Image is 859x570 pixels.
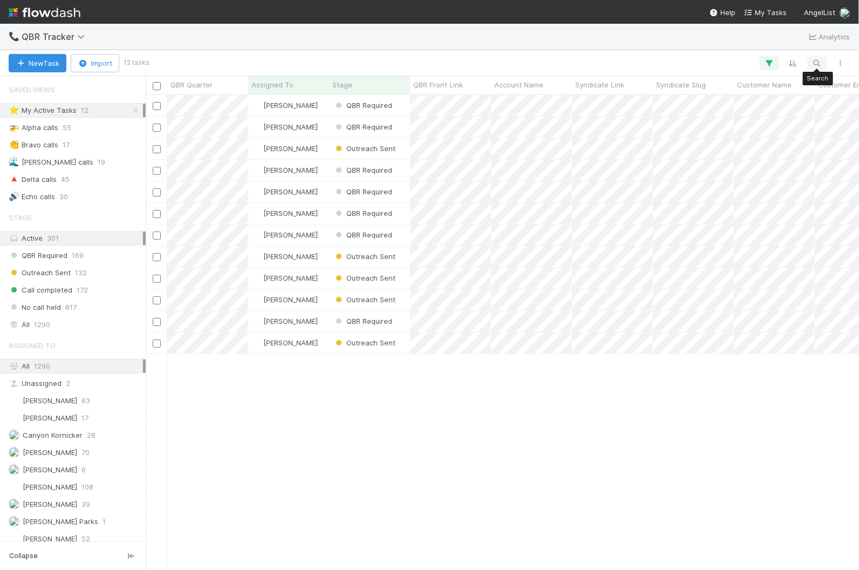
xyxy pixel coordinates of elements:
span: [PERSON_NAME] [263,317,318,325]
button: Import [71,54,119,72]
div: Outreach Sent [333,143,396,154]
img: avatar_eed832e9-978b-43e4-b51e-96e46fa5184b.png [253,101,262,110]
span: QBR Front Link [413,79,463,90]
div: [PERSON_NAME] [253,229,318,240]
span: 1290 [34,318,50,331]
span: 70 [81,446,90,459]
div: Outreach Sent [333,337,396,348]
div: QBR Required [333,100,392,111]
span: 19 [98,155,105,169]
span: Assigned To [251,79,294,90]
span: Account Name [494,79,543,90]
span: 108 [81,480,93,494]
span: 📞 [9,32,19,41]
input: Toggle Row Selected [153,340,161,348]
span: Stage [9,207,32,228]
span: [PERSON_NAME] [23,534,77,543]
span: [PERSON_NAME] [23,396,77,405]
img: avatar_eed832e9-978b-43e4-b51e-96e46fa5184b.png [253,295,262,304]
div: [PERSON_NAME] [253,165,318,175]
span: 17 [63,138,70,152]
img: avatar_8fe3758e-7d23-4e6b-a9f5-b81892974716.png [9,464,19,475]
input: Toggle Row Selected [153,318,161,326]
span: 2 [66,377,70,390]
span: [PERSON_NAME] [263,166,318,174]
span: [PERSON_NAME] [23,483,77,491]
img: avatar_eed832e9-978b-43e4-b51e-96e46fa5184b.png [253,187,262,196]
img: avatar_d1f4bd1b-0b26-4d9b-b8ad-69b413583d95.png [9,430,19,440]
div: [PERSON_NAME] [253,251,318,262]
div: Echo calls [9,190,55,203]
span: 817 [65,301,77,314]
span: Syndicate Link [575,79,624,90]
span: 301 [47,234,59,242]
div: Unassigned [9,377,143,390]
div: [PERSON_NAME] calls [9,155,93,169]
input: Toggle Row Selected [153,124,161,132]
div: [PERSON_NAME] [253,208,318,219]
span: 169 [72,249,84,262]
span: 52 [81,532,90,546]
div: Outreach Sent [333,251,396,262]
div: My Active Tasks [9,104,77,117]
img: avatar_eed832e9-978b-43e4-b51e-96e46fa5184b.png [840,8,850,18]
img: avatar_eed832e9-978b-43e4-b51e-96e46fa5184b.png [253,144,262,153]
div: Outreach Sent [333,294,396,305]
span: My Tasks [744,8,787,17]
div: All [9,359,143,373]
img: avatar_eed832e9-978b-43e4-b51e-96e46fa5184b.png [253,252,262,261]
div: QBR Required [333,229,392,240]
span: 1290 [34,362,50,370]
div: [PERSON_NAME] [253,316,318,327]
span: 132 [75,266,87,280]
span: [PERSON_NAME] [23,465,77,474]
input: Toggle Row Selected [153,145,161,153]
span: [PERSON_NAME] [263,144,318,153]
span: [PERSON_NAME] [263,338,318,347]
span: 🔊 [9,192,19,201]
div: Delta calls [9,173,57,186]
span: [PERSON_NAME] [263,209,318,218]
span: QBR Required [333,230,392,239]
span: QBR Required [9,249,67,262]
div: [PERSON_NAME] [253,337,318,348]
input: Toggle Row Selected [153,232,161,240]
img: avatar_eed832e9-978b-43e4-b51e-96e46fa5184b.png [253,274,262,282]
img: avatar_eed832e9-978b-43e4-b51e-96e46fa5184b.png [253,166,262,174]
span: Syndicate Slug [656,79,706,90]
span: [PERSON_NAME] [263,252,318,261]
img: logo-inverted-e16ddd16eac7371096b0.svg [9,3,80,22]
span: QBR Required [333,123,392,131]
span: 17 [81,411,88,425]
div: Alpha calls [9,121,58,134]
span: [PERSON_NAME] [263,123,318,131]
div: Active [9,232,143,245]
span: Saved Views [9,79,55,100]
span: Outreach Sent [9,266,71,280]
span: [PERSON_NAME] [23,448,77,457]
div: [PERSON_NAME] [253,294,318,305]
img: avatar_eed832e9-978b-43e4-b51e-96e46fa5184b.png [253,209,262,218]
img: avatar_5f70d5aa-aee0-4934-b4c6-fe98e66e39e6.png [9,516,19,527]
span: 1 [103,515,106,528]
span: QBR Required [333,317,392,325]
span: Collapse [9,551,38,561]
div: [PERSON_NAME] [253,143,318,154]
span: Canyon Kornicker [23,431,83,439]
div: Outreach Sent [333,273,396,283]
span: 🌊 [9,157,19,166]
div: Bravo calls [9,138,58,152]
div: [PERSON_NAME] [253,100,318,111]
span: [PERSON_NAME] [23,413,77,422]
input: Toggle Row Selected [153,188,161,196]
div: All [9,318,143,331]
div: QBR Required [333,165,392,175]
a: Analytics [808,30,850,43]
span: No call held [9,301,61,314]
button: NewTask [9,54,66,72]
input: Toggle Row Selected [153,102,161,110]
div: QBR Required [333,186,392,197]
span: Outreach Sent [333,144,396,153]
span: Call completed [9,283,72,297]
span: QBR Quarter [171,79,213,90]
